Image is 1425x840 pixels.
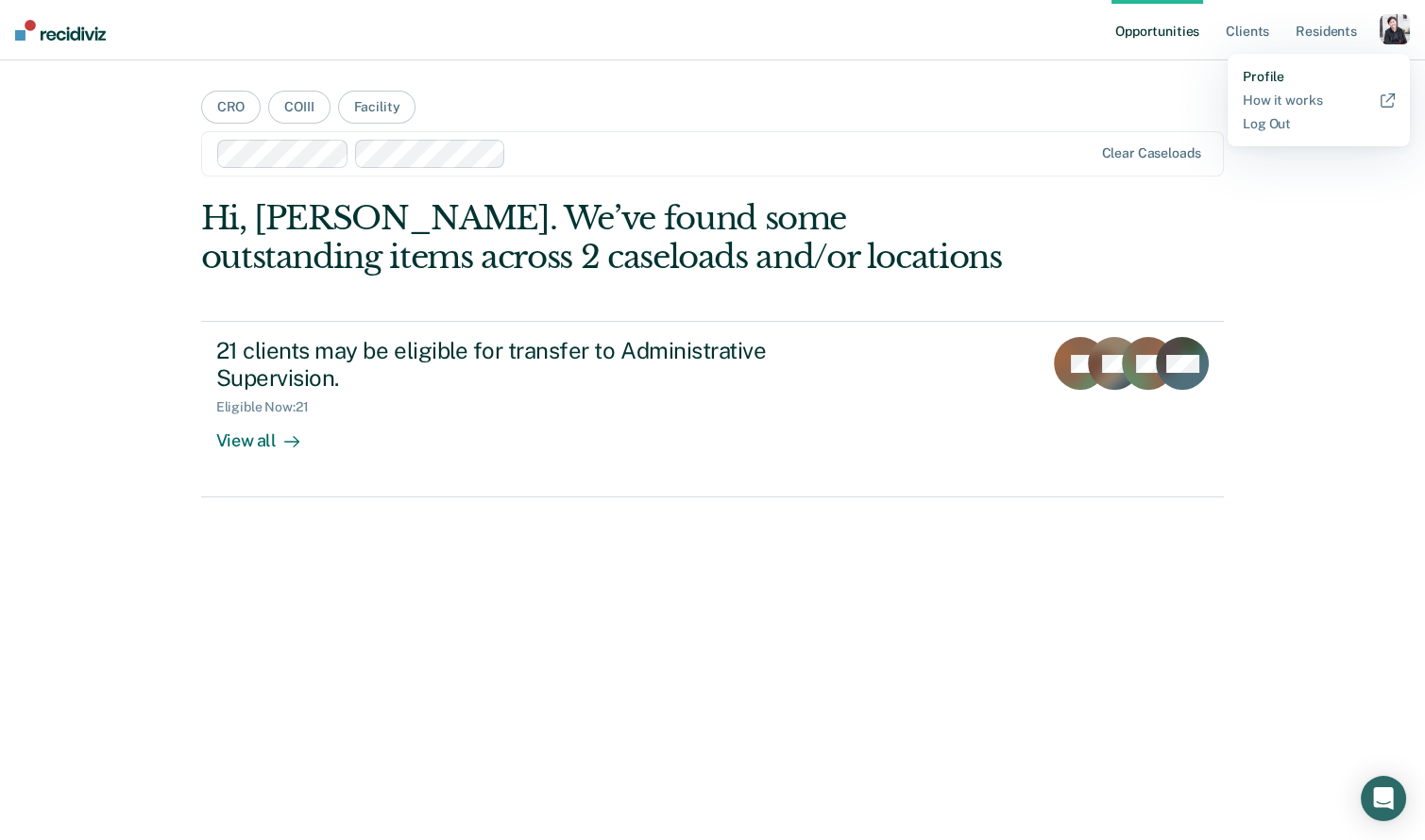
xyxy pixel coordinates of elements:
[201,321,1225,497] a: 21 clients may be eligible for transfer to Administrative Supervision.Eligible Now:21View all
[1101,145,1200,161] div: Clear caseloads
[1361,776,1406,821] div: Open Intercom Messenger
[201,91,262,124] button: CRO
[216,399,324,415] div: Eligible Now : 21
[1243,116,1395,132] a: Log Out
[216,337,879,392] div: 21 clients may be eligible for transfer to Administrative Supervision.
[15,20,106,41] img: Recidiviz
[1243,92,1395,109] a: How it works
[268,91,330,124] button: COIII
[216,415,322,452] div: View all
[1243,69,1395,85] a: Profile
[338,91,416,124] button: Facility
[201,199,1020,277] div: Hi, [PERSON_NAME]. We’ve found some outstanding items across 2 caseloads and/or locations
